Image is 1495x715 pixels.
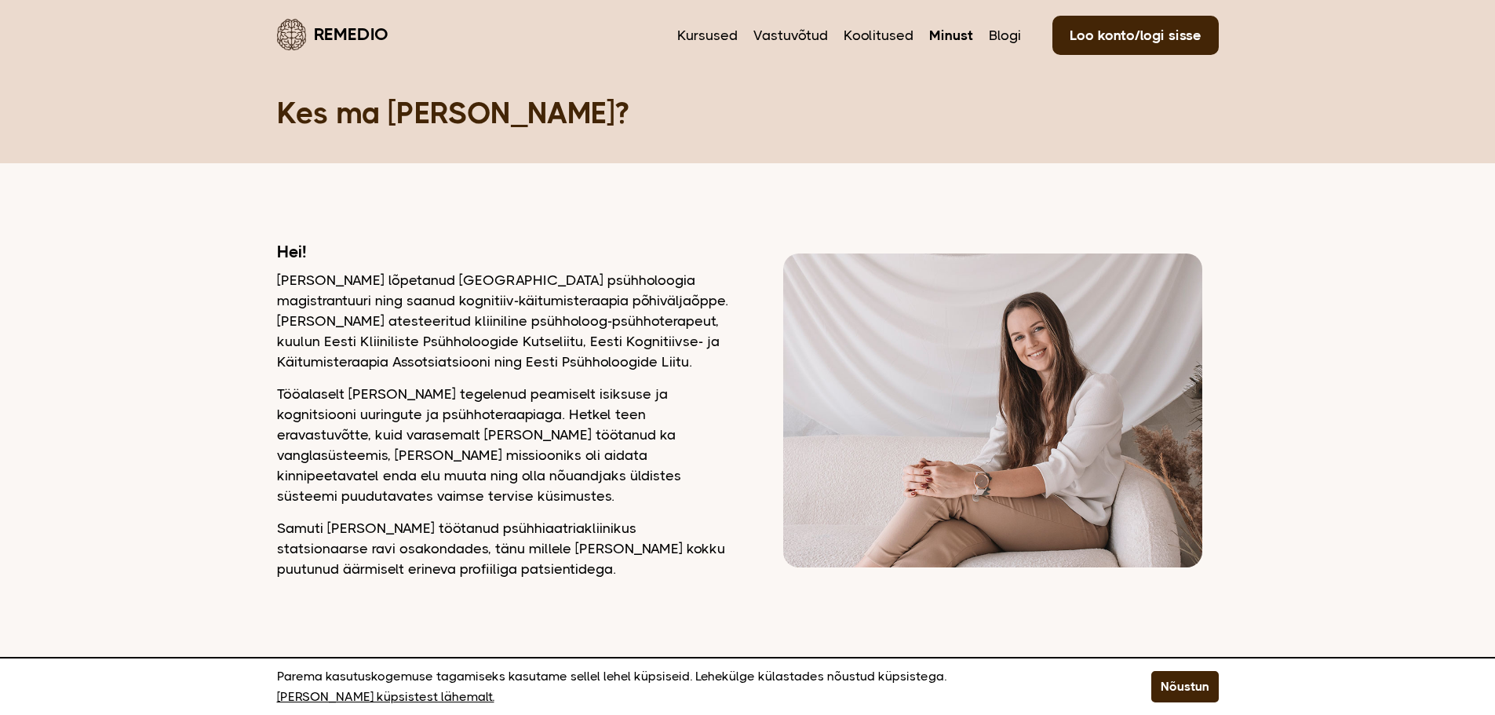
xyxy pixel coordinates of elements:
a: Vastuvõtud [753,25,828,46]
button: Nõustun [1151,671,1219,702]
a: Remedio [277,16,388,53]
p: Tööalaselt [PERSON_NAME] tegelenud peamiselt isiksuse ja kognitsiooni uuringute ja psühhoteraapia... [277,384,728,506]
h2: Hei! [277,242,728,262]
a: Minust [929,25,973,46]
a: Kursused [677,25,738,46]
p: Samuti [PERSON_NAME] töötanud psühhiaatriakliinikus statsionaarse ravi osakondades, tänu millele ... [277,518,728,579]
img: Dagmar vaatamas kaamerasse [783,254,1201,567]
h1: Kes ma [PERSON_NAME]? [277,94,1219,132]
p: Parema kasutuskogemuse tagamiseks kasutame sellel lehel küpsiseid. Lehekülge külastades nõustud k... [277,666,1112,707]
a: Koolitused [844,25,913,46]
p: [PERSON_NAME] lõpetanud [GEOGRAPHIC_DATA] psühholoogia magistrantuuri ning saanud kognitiiv-käitu... [277,270,728,372]
a: Blogi [989,25,1021,46]
img: Remedio logo [277,19,306,50]
a: Loo konto/logi sisse [1052,16,1219,55]
a: [PERSON_NAME] küpsistest lähemalt. [277,687,494,707]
